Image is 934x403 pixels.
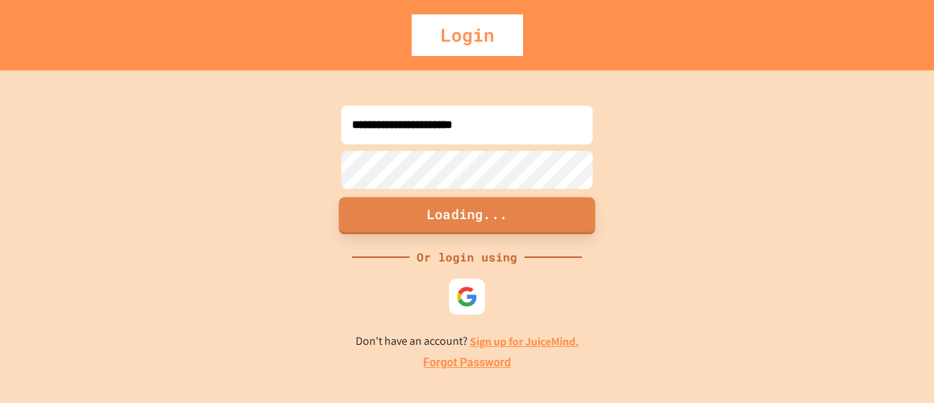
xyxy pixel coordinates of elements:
[410,249,524,266] div: Or login using
[423,354,511,371] a: Forgot Password
[356,333,579,351] p: Don't have an account?
[456,286,478,307] img: google-icon.svg
[412,14,523,56] div: Login
[339,198,596,235] button: Loading...
[470,334,579,349] a: Sign up for JuiceMind.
